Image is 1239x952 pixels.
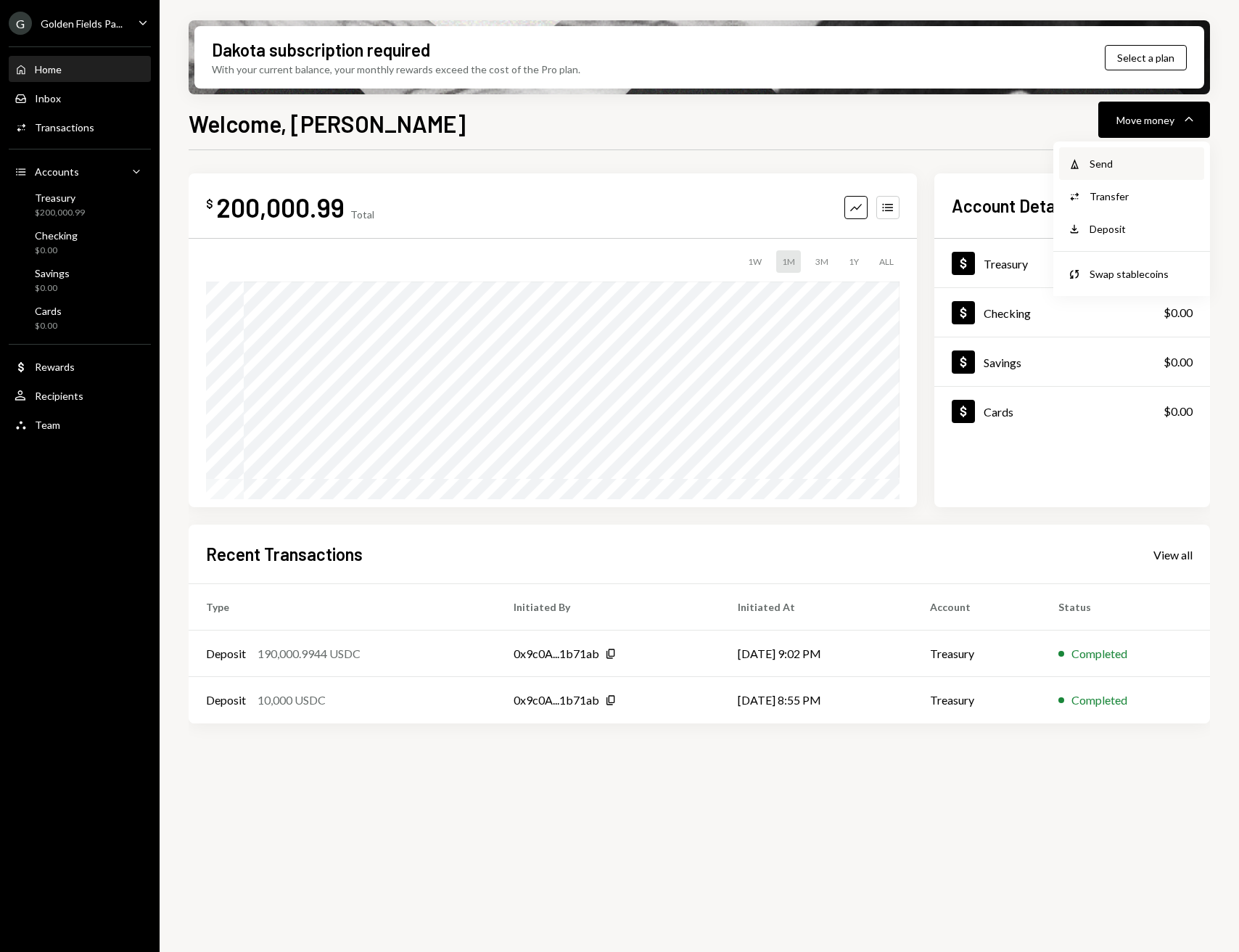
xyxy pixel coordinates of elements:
div: 1M [776,250,801,273]
td: Treasury [913,631,1041,677]
div: 1Y [843,250,865,273]
div: 3M [810,250,834,273]
div: 190,000.9944 USDC [258,645,361,662]
th: Initiated At [720,584,913,631]
div: Rewards [35,361,75,373]
a: Savings$0.00 [9,263,151,297]
th: Type [189,584,496,631]
div: 1W [742,250,767,273]
div: View all [1153,548,1193,562]
div: Golden Fields Pa... [41,17,123,30]
div: Team [35,419,60,431]
div: With your current balance, your monthly rewards exceed the cost of the Pro plan. [212,62,580,77]
div: $0.00 [1164,304,1193,321]
div: $0.00 [35,282,70,295]
div: Checking [984,306,1031,320]
div: Accounts [35,165,79,178]
a: Cards$0.00 [934,387,1210,435]
div: G [9,12,32,35]
div: $0.00 [1164,353,1193,371]
a: Savings$0.00 [934,337,1210,386]
div: Cards [35,305,62,317]
h2: Account Details [952,194,1071,218]
div: 0x9c0A...1b71ab [514,692,599,709]
div: Home [35,63,62,75]
div: Move money [1116,112,1174,128]
a: Home [9,56,151,82]
div: Inbox [35,92,61,104]
div: 0x9c0A...1b71ab [514,645,599,662]
div: Savings [984,356,1021,369]
th: Status [1041,584,1210,631]
div: $ [206,197,213,211]
th: Account [913,584,1041,631]
div: Deposit [206,692,246,709]
h2: Recent Transactions [206,542,363,566]
div: $0.00 [1164,403,1193,420]
div: Recipients [35,390,83,402]
div: Transfer [1090,189,1195,204]
a: Inbox [9,85,151,111]
div: Swap stablecoins [1090,266,1195,282]
a: Checking$0.00 [934,288,1210,337]
div: 200,000.99 [216,191,345,223]
a: Checking$0.00 [9,225,151,260]
div: Total [350,208,374,221]
div: Send [1090,156,1195,171]
a: Recipients [9,382,151,409]
a: Rewards [9,353,151,379]
div: $200,000.99 [35,207,85,219]
a: Treasury$200,000.99 [934,239,1210,287]
button: Select a plan [1105,45,1187,70]
a: Treasury$200,000.99 [9,187,151,222]
td: Treasury [913,677,1041,723]
div: Deposit [1090,221,1195,237]
div: Savings [35,267,70,279]
div: Cards [984,405,1013,419]
div: Treasury [35,192,85,204]
div: $0.00 [35,320,62,332]
h1: Welcome, [PERSON_NAME] [189,109,466,138]
a: Accounts [9,158,151,184]
div: ALL [873,250,900,273]
div: Deposit [206,645,246,662]
td: [DATE] 9:02 PM [720,631,913,677]
a: Cards$0.00 [9,300,151,335]
th: Initiated By [496,584,720,631]
a: Transactions [9,114,151,140]
div: Checking [35,229,78,242]
div: Treasury [984,257,1028,271]
a: View all [1153,546,1193,562]
div: $0.00 [35,245,78,257]
a: Team [9,411,151,438]
div: Dakota subscription required [212,38,430,62]
div: Completed [1071,692,1127,709]
td: [DATE] 8:55 PM [720,677,913,723]
div: Transactions [35,121,94,134]
button: Move money [1098,102,1210,138]
div: Completed [1071,645,1127,662]
div: 10,000 USDC [258,692,326,709]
